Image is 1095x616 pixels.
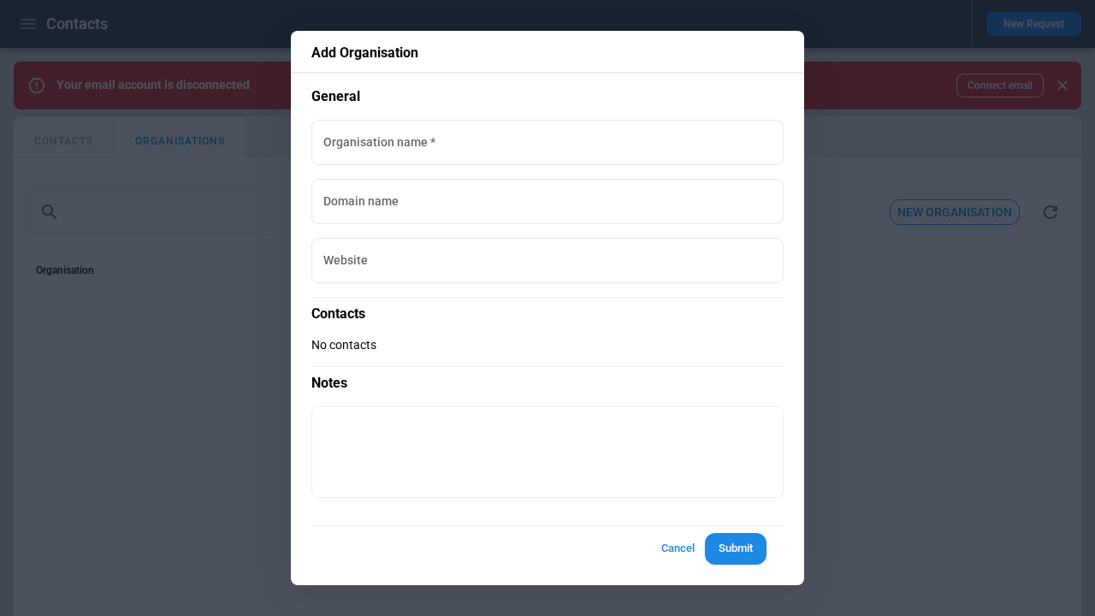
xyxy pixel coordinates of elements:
[650,533,705,565] button: Cancel
[311,87,784,106] p: General
[705,533,766,565] button: Submit
[311,297,784,323] p: Contacts
[311,44,784,62] p: Add Organisation
[311,366,784,393] p: Notes
[311,338,784,352] p: No contacts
